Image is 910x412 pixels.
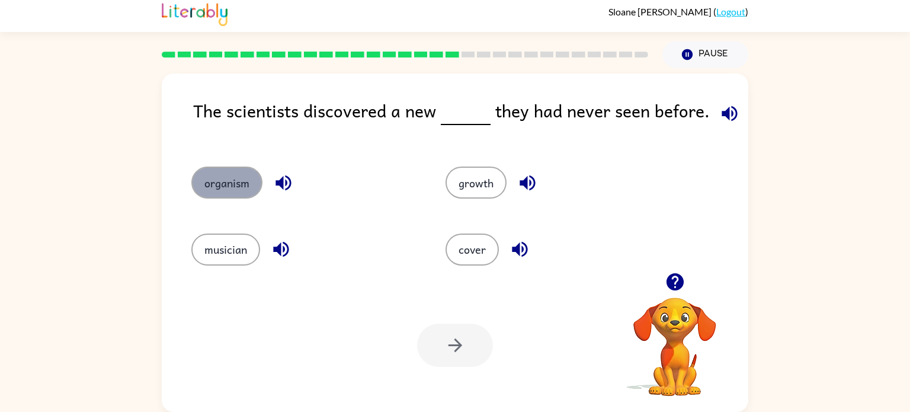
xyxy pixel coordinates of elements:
button: cover [446,234,499,266]
button: organism [191,167,262,199]
a: Logout [716,6,745,17]
div: The scientists discovered a new they had never seen before. [193,97,748,143]
button: growth [446,167,507,199]
video: Your browser must support playing .mp4 files to use Literably. Please try using another browser. [616,279,734,398]
span: Sloane [PERSON_NAME] [608,6,713,17]
div: ( ) [608,6,748,17]
button: Pause [662,41,748,68]
button: musician [191,234,260,266]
